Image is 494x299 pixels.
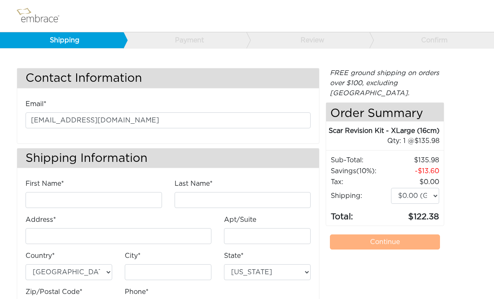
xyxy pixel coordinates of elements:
[26,251,55,261] label: Country*
[391,155,440,166] td: 135.98
[26,215,56,225] label: Address*
[369,32,493,48] a: Confirm
[391,177,440,187] td: 0.00
[330,155,390,166] td: Sub-Total:
[330,177,390,187] td: Tax:
[26,179,64,189] label: First Name*
[330,234,440,250] a: Continue
[17,148,319,168] h3: Shipping Information
[326,103,444,122] h4: Order Summary
[224,215,256,225] label: Apt/Suite
[337,136,440,146] div: 1 @
[123,32,247,48] a: Payment
[356,168,375,174] span: (10%)
[17,68,319,88] h3: Contact Information
[391,166,440,177] td: 13.60
[414,138,440,144] span: 135.98
[26,287,82,297] label: Zip/Postal Code*
[15,5,69,26] img: logo.png
[330,204,390,224] td: Total:
[326,126,440,136] div: Scar Revision Kit - XLarge (16cm)
[326,68,444,98] div: FREE ground shipping on orders over $100, excluding [GEOGRAPHIC_DATA].
[224,251,244,261] label: State*
[330,187,390,204] td: Shipping:
[125,251,141,261] label: City*
[246,32,370,48] a: Review
[175,179,213,189] label: Last Name*
[391,204,440,224] td: 122.38
[26,99,46,109] label: Email*
[330,166,390,177] td: Savings :
[125,287,149,297] label: Phone*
